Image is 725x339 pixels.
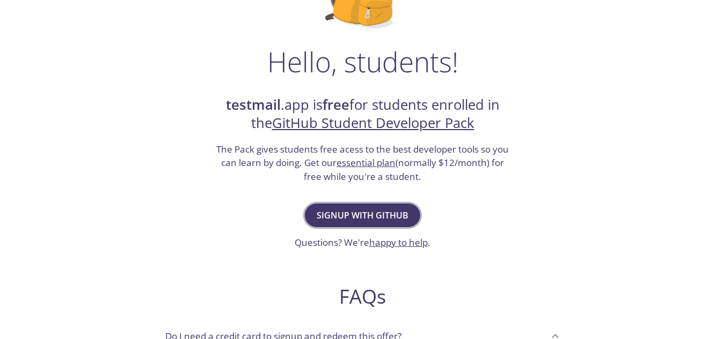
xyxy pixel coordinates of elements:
[157,284,569,308] h2: FAQs
[272,114,474,132] a: GitHub Student Developer Pack
[267,46,458,78] h1: Hello, students!
[369,236,428,248] a: happy to help
[336,156,396,169] a: essential plan
[226,95,281,114] strong: testmail
[215,142,510,184] h3: The Pack gives students free acess to the best developer tools so you can learn by doing. Get our...
[323,95,349,114] strong: free
[317,208,408,223] span: Signup with GitHub
[215,96,510,133] h2: .app is for students enrolled in the
[305,204,420,227] button: Signup with GitHub
[295,236,430,250] h3: Questions? We're .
